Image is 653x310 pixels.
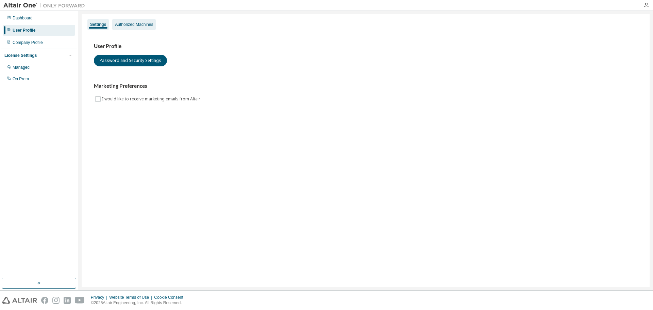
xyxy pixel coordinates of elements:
label: I would like to receive marketing emails from Altair [102,95,202,103]
div: Settings [90,22,106,27]
img: facebook.svg [41,297,48,304]
div: Website Terms of Use [109,295,154,300]
h3: Marketing Preferences [94,83,637,89]
img: Altair One [3,2,88,9]
button: Password and Security Settings [94,55,167,66]
div: Company Profile [13,40,43,45]
div: On Prem [13,76,29,82]
p: © 2025 Altair Engineering, Inc. All Rights Reserved. [91,300,187,306]
div: Dashboard [13,15,33,21]
img: linkedin.svg [64,297,71,304]
div: Privacy [91,295,109,300]
div: User Profile [13,28,35,33]
img: altair_logo.svg [2,297,37,304]
div: License Settings [4,53,37,58]
div: Managed [13,65,30,70]
div: Cookie Consent [154,295,187,300]
div: Authorized Machines [115,22,153,27]
img: instagram.svg [52,297,60,304]
h3: User Profile [94,43,637,50]
img: youtube.svg [75,297,85,304]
